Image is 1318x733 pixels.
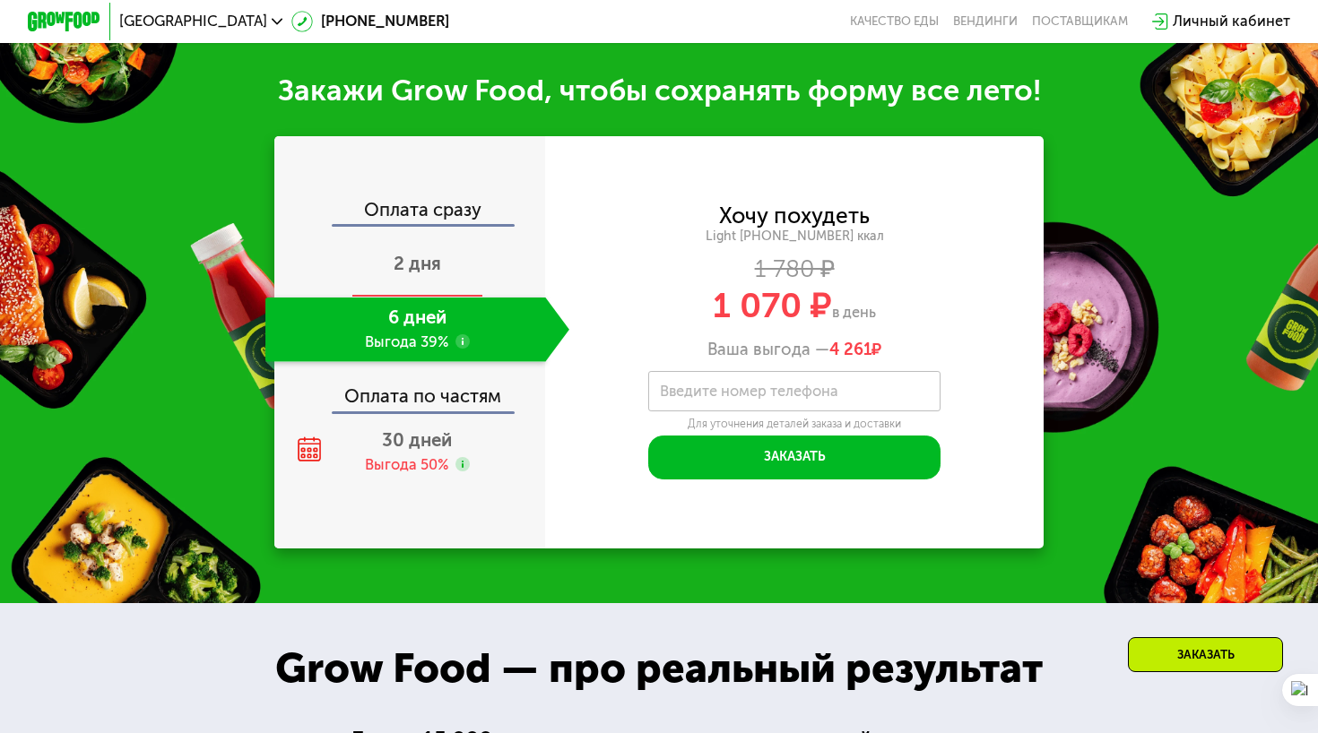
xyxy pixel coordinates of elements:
span: 30 дней [382,429,452,451]
div: поставщикам [1032,14,1128,29]
div: Для уточнения деталей заказа и доставки [648,417,941,431]
span: 4 261 [829,340,871,359]
span: в день [832,304,876,321]
div: Grow Food — про реальный результат [244,637,1074,700]
label: Введите номер телефона [660,386,838,396]
div: Light [PHONE_NUMBER] ккал [545,229,1043,245]
div: 1 780 ₽ [545,259,1043,280]
div: Хочу похудеть [719,206,870,227]
a: [PHONE_NUMBER] [291,11,449,33]
div: Личный кабинет [1173,11,1290,33]
button: Заказать [648,435,941,479]
div: Выгода 50% [365,455,448,476]
span: 2 дня [394,253,441,274]
span: 1 070 ₽ [713,285,832,326]
div: Оплата сразу [276,201,545,225]
a: Вендинги [953,14,1018,29]
div: Оплата по частям [276,369,545,411]
div: Заказать [1128,637,1283,672]
span: ₽ [829,340,881,359]
span: [GEOGRAPHIC_DATA] [119,14,267,29]
a: Качество еды [850,14,939,29]
div: Ваша выгода — [545,340,1043,359]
